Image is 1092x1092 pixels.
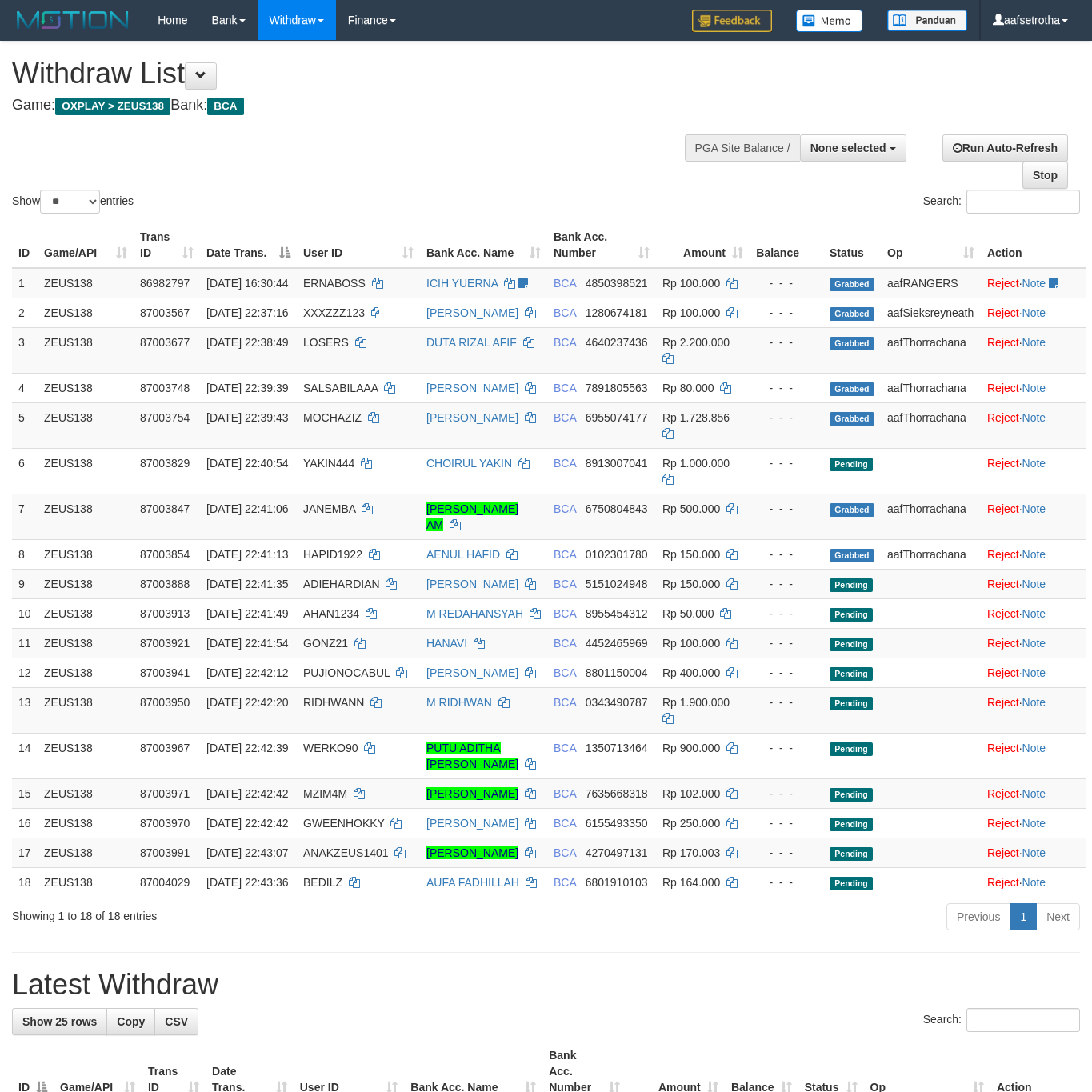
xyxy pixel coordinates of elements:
[426,382,518,394] a: [PERSON_NAME]
[140,411,190,424] span: 87003754
[140,787,190,800] span: 87003971
[987,742,1019,754] a: Reject
[987,696,1019,709] a: Reject
[1022,457,1046,470] a: Note
[987,846,1019,859] a: Reject
[206,502,288,515] span: [DATE] 22:41:06
[134,222,200,268] th: Trans ID: activate to sort column ascending
[554,548,576,561] span: BCA
[830,458,873,471] span: Pending
[586,336,648,349] span: Copy 4640237436 to clipboard
[554,742,576,754] span: BCA
[117,1015,145,1028] span: Copy
[38,222,134,268] th: Game/API: activate to sort column ascending
[756,786,817,802] div: - - -
[140,637,190,650] span: 87003921
[830,503,874,517] span: Grabbed
[206,548,288,561] span: [DATE] 22:41:13
[303,817,385,830] span: GWEENHOKKY
[662,502,720,515] span: Rp 500.000
[987,548,1019,561] a: Reject
[586,382,648,394] span: Copy 7891805563 to clipboard
[881,373,981,402] td: aafThorrachana
[38,327,134,373] td: ZEUS138
[140,742,190,754] span: 87003967
[38,687,134,733] td: ZEUS138
[662,817,720,830] span: Rp 250.000
[303,637,348,650] span: GONZ21
[987,607,1019,620] a: Reject
[12,539,38,569] td: 8
[1022,411,1046,424] a: Note
[830,278,874,291] span: Grabbed
[426,876,519,889] a: AUFA FADHILLAH
[426,306,518,319] a: [PERSON_NAME]
[38,628,134,658] td: ZEUS138
[987,876,1019,889] a: Reject
[12,298,38,327] td: 2
[303,548,362,561] span: HAPID1922
[38,778,134,808] td: ZEUS138
[662,696,730,709] span: Rp 1.900.000
[154,1008,198,1035] a: CSV
[881,539,981,569] td: aafThorrachana
[656,222,750,268] th: Amount: activate to sort column ascending
[830,608,873,622] span: Pending
[586,666,648,679] span: Copy 8801150004 to clipboard
[12,373,38,402] td: 4
[140,846,190,859] span: 87003991
[881,494,981,539] td: aafThorrachana
[881,298,981,327] td: aafSieksreyneath
[554,457,576,470] span: BCA
[966,190,1080,214] input: Search:
[756,606,817,622] div: - - -
[692,10,772,32] img: Feedback.jpg
[830,818,873,831] span: Pending
[140,607,190,620] span: 87003913
[426,336,517,349] a: DUTA RIZAL AFIF
[303,578,380,590] span: ADIEHARDIAN
[756,740,817,756] div: - - -
[830,549,874,562] span: Grabbed
[206,411,288,424] span: [DATE] 22:39:43
[554,336,576,349] span: BCA
[206,846,288,859] span: [DATE] 22:43:07
[206,787,288,800] span: [DATE] 22:42:42
[662,578,720,590] span: Rp 150.000
[426,637,467,650] a: HANAVI
[38,539,134,569] td: ZEUS138
[942,134,1068,162] a: Run Auto-Refresh
[1022,696,1046,709] a: Note
[1022,876,1046,889] a: Note
[12,808,38,838] td: 16
[662,277,720,290] span: Rp 100.000
[1022,846,1046,859] a: Note
[1022,742,1046,754] a: Note
[38,448,134,494] td: ZEUS138
[303,666,390,679] span: PUJIONOCABUL
[303,382,378,394] span: SALSABILAAA
[12,190,134,214] label: Show entries
[12,838,38,867] td: 17
[1022,666,1046,679] a: Note
[554,578,576,590] span: BCA
[200,222,297,268] th: Date Trans.: activate to sort column descending
[981,778,1086,808] td: ·
[140,548,190,561] span: 87003854
[12,448,38,494] td: 6
[12,569,38,598] td: 9
[206,817,288,830] span: [DATE] 22:42:42
[554,637,576,650] span: BCA
[881,222,981,268] th: Op: activate to sort column ascending
[756,334,817,350] div: - - -
[12,402,38,448] td: 5
[206,457,288,470] span: [DATE] 22:40:54
[923,1008,1080,1032] label: Search:
[756,455,817,471] div: - - -
[1022,787,1046,800] a: Note
[800,134,906,162] button: None selected
[830,847,873,861] span: Pending
[586,306,648,319] span: Copy 1280674181 to clipboard
[830,382,874,396] span: Grabbed
[586,578,648,590] span: Copy 5151024948 to clipboard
